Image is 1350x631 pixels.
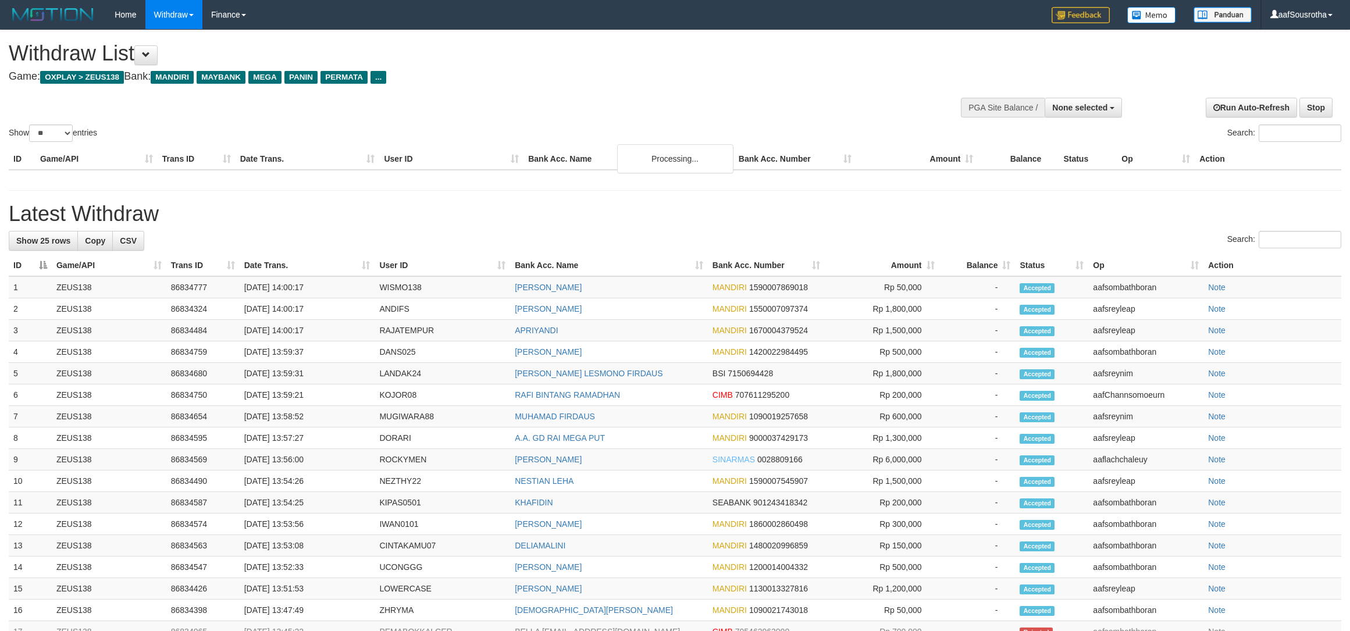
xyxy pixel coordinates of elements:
td: 86834426 [166,578,240,600]
a: A.A. GD RAI MEGA PUT [515,433,605,443]
td: [DATE] 13:57:27 [240,427,375,449]
td: aafChannsomoeurn [1088,384,1203,406]
td: 7 [9,406,52,427]
td: 86834587 [166,492,240,514]
span: Copy 1130013327816 to clipboard [749,584,808,593]
a: Note [1208,369,1226,378]
td: aafsreyleap [1088,298,1203,320]
a: Note [1208,455,1226,464]
td: ZEUS138 [52,341,166,363]
td: aafsreynim [1088,406,1203,427]
td: Rp 500,000 [825,557,939,578]
td: aafsombathboran [1088,492,1203,514]
a: [PERSON_NAME] [515,455,582,464]
span: Copy 1590007545907 to clipboard [749,476,808,486]
span: Accepted [1020,584,1055,594]
td: [DATE] 13:52:33 [240,557,375,578]
span: ... [371,71,386,84]
td: aafsombathboran [1088,535,1203,557]
td: Rp 50,000 [825,600,939,621]
td: 86834777 [166,276,240,298]
td: - [939,427,1016,449]
div: Processing... [617,144,733,173]
td: 86834324 [166,298,240,320]
td: Rp 1,500,000 [825,320,939,341]
span: Copy [85,236,105,245]
th: ID [9,148,35,170]
span: Accepted [1020,477,1055,487]
td: aafsreyleap [1088,320,1203,341]
span: MANDIRI [713,584,747,593]
td: 15 [9,578,52,600]
td: aaflachchaleuy [1088,449,1203,470]
td: [DATE] 13:54:26 [240,470,375,492]
a: MUHAMAD FIRDAUS [515,412,595,421]
span: MANDIRI [713,541,747,550]
label: Search: [1227,124,1341,142]
span: MAYBANK [197,71,245,84]
th: User ID [379,148,523,170]
td: [DATE] 13:53:56 [240,514,375,535]
td: ZEUS138 [52,514,166,535]
th: Op [1117,148,1195,170]
th: Game/API [35,148,158,170]
td: - [939,406,1016,427]
a: [PERSON_NAME] [515,347,582,357]
td: ZHRYMA [375,600,510,621]
a: Note [1208,283,1226,292]
span: Copy 1090019257658 to clipboard [749,412,808,421]
th: Date Trans.: activate to sort column ascending [240,255,375,276]
td: 8 [9,427,52,449]
span: Copy 1200014004332 to clipboard [749,562,808,572]
td: 86834563 [166,535,240,557]
td: Rp 1,800,000 [825,363,939,384]
td: - [939,535,1016,557]
a: Note [1208,541,1226,550]
h1: Latest Withdraw [9,202,1341,226]
a: Show 25 rows [9,231,78,251]
label: Show entries [9,124,97,142]
td: Rp 150,000 [825,535,939,557]
th: Bank Acc. Number [734,148,856,170]
span: SEABANK [713,498,751,507]
td: LOWERCASE [375,578,510,600]
th: Op: activate to sort column ascending [1088,255,1203,276]
td: - [939,384,1016,406]
td: 2 [9,298,52,320]
td: 86834680 [166,363,240,384]
td: 13 [9,535,52,557]
div: PGA Site Balance / [961,98,1045,117]
th: Balance [978,148,1059,170]
img: Feedback.jpg [1052,7,1110,23]
a: KHAFIDIN [515,498,553,507]
td: WISMO138 [375,276,510,298]
td: ZEUS138 [52,557,166,578]
td: ROCKYMEN [375,449,510,470]
a: Note [1208,476,1226,486]
th: Balance: activate to sort column ascending [939,255,1016,276]
td: - [939,320,1016,341]
a: Copy [77,231,113,251]
th: Amount [856,148,978,170]
td: - [939,298,1016,320]
td: 14 [9,557,52,578]
span: MANDIRI [151,71,194,84]
span: OXPLAY > ZEUS138 [40,71,124,84]
td: aafsombathboran [1088,600,1203,621]
a: [PERSON_NAME] [515,562,582,572]
a: Stop [1299,98,1333,117]
select: Showentries [29,124,73,142]
span: MANDIRI [713,412,747,421]
span: CIMB [713,390,733,400]
span: Copy 7150694428 to clipboard [728,369,773,378]
td: 86834654 [166,406,240,427]
span: Accepted [1020,412,1055,422]
span: Copy 1670004379524 to clipboard [749,326,808,335]
a: Note [1208,304,1226,313]
a: DELIAMALINI [515,541,565,550]
td: [DATE] 13:59:31 [240,363,375,384]
td: ZEUS138 [52,363,166,384]
a: Note [1208,412,1226,421]
span: Accepted [1020,541,1055,551]
td: Rp 1,500,000 [825,470,939,492]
